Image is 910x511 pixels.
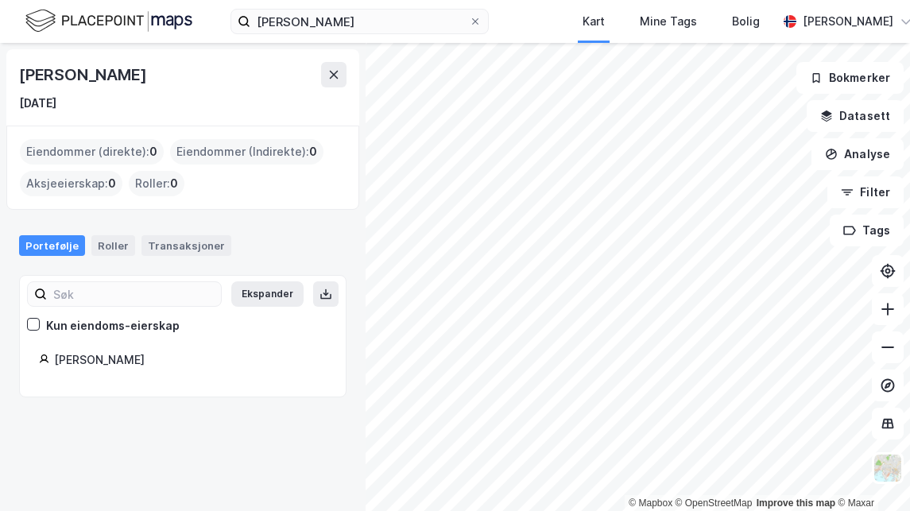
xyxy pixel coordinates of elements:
[19,62,149,87] div: [PERSON_NAME]
[19,94,56,113] div: [DATE]
[676,497,753,509] a: OpenStreetMap
[149,142,157,161] span: 0
[831,435,910,511] div: Kontrollprogram for chat
[250,10,469,33] input: Søk på adresse, matrikkel, gårdeiere, leietakere eller personer
[629,497,672,509] a: Mapbox
[54,350,327,370] div: [PERSON_NAME]
[25,7,192,35] img: logo.f888ab2527a4732fd821a326f86c7f29.svg
[807,100,904,132] button: Datasett
[20,139,164,165] div: Eiendommer (direkte) :
[19,235,85,256] div: Portefølje
[231,281,304,307] button: Ekspander
[20,171,122,196] div: Aksjeeierskap :
[108,174,116,193] span: 0
[831,435,910,511] iframe: Chat Widget
[811,138,904,170] button: Analyse
[129,171,184,196] div: Roller :
[796,62,904,94] button: Bokmerker
[803,12,893,31] div: [PERSON_NAME]
[46,316,180,335] div: Kun eiendoms-eierskap
[47,282,221,306] input: Søk
[830,215,904,246] button: Tags
[170,139,323,165] div: Eiendommer (Indirekte) :
[583,12,605,31] div: Kart
[640,12,697,31] div: Mine Tags
[141,235,231,256] div: Transaksjoner
[170,174,178,193] span: 0
[309,142,317,161] span: 0
[827,176,904,208] button: Filter
[91,235,135,256] div: Roller
[732,12,760,31] div: Bolig
[757,497,835,509] a: Improve this map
